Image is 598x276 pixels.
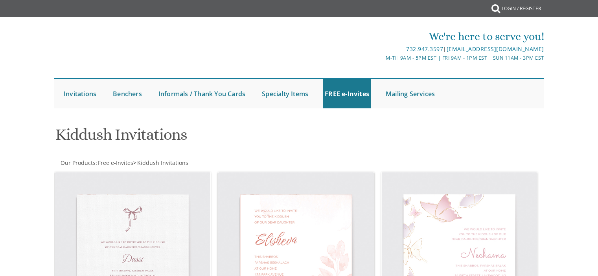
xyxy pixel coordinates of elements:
[62,79,98,108] a: Invitations
[55,126,376,149] h1: Kiddush Invitations
[137,159,188,166] span: Kiddush Invitations
[218,44,544,54] div: |
[60,159,96,166] a: Our Products
[136,159,188,166] a: Kiddush Invitations
[260,79,310,108] a: Specialty Items
[97,159,133,166] a: Free e-Invites
[156,79,247,108] a: Informals / Thank You Cards
[218,54,544,62] div: M-Th 9am - 5pm EST | Fri 9am - 1pm EST | Sun 11am - 3pm EST
[323,79,371,108] a: FREE e-Invites
[98,159,133,166] span: Free e-Invites
[218,29,544,44] div: We're here to serve you!
[111,79,144,108] a: Benchers
[133,159,188,166] span: >
[54,159,299,167] div: :
[384,79,437,108] a: Mailing Services
[447,45,544,53] a: [EMAIL_ADDRESS][DOMAIN_NAME]
[406,45,443,53] a: 732.947.3597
